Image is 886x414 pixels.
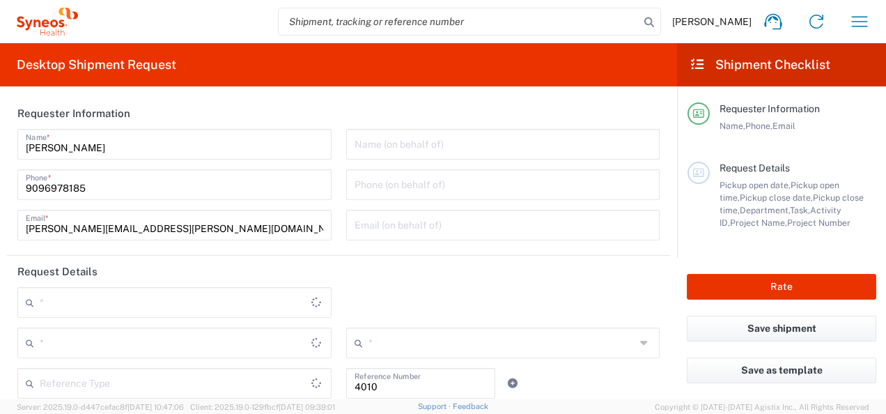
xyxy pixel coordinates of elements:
[127,403,184,411] span: [DATE] 10:47:06
[687,274,876,300] button: Rate
[687,316,876,342] button: Save shipment
[672,15,752,28] span: [PERSON_NAME]
[503,374,522,393] a: Add Reference
[655,401,869,413] span: Copyright © [DATE]-[DATE] Agistix Inc., All Rights Reserved
[740,192,813,203] span: Pickup close date,
[190,403,335,411] span: Client: 2025.19.0-129fbcf
[17,107,130,121] h2: Requester Information
[17,403,184,411] span: Server: 2025.19.0-d447cefac8f
[720,180,791,190] span: Pickup open date,
[17,56,176,73] h2: Desktop Shipment Request
[790,205,810,215] span: Task,
[17,265,98,279] h2: Request Details
[787,217,850,228] span: Project Number
[772,121,795,131] span: Email
[745,121,772,131] span: Phone,
[720,121,745,131] span: Name,
[740,205,790,215] span: Department,
[453,402,488,411] a: Feedback
[279,403,335,411] span: [DATE] 09:39:01
[720,103,820,114] span: Requester Information
[279,8,639,35] input: Shipment, tracking or reference number
[720,162,790,174] span: Request Details
[687,358,876,383] button: Save as template
[730,217,787,228] span: Project Name,
[690,56,830,73] h2: Shipment Checklist
[418,402,453,411] a: Support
